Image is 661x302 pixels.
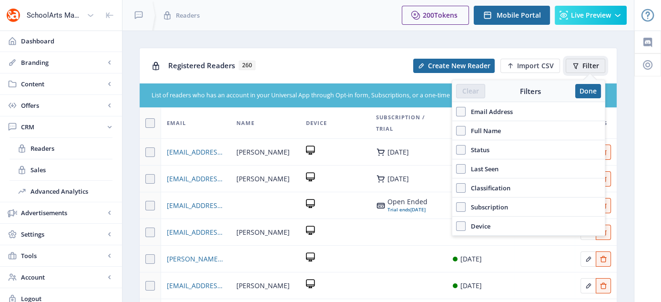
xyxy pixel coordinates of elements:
div: List of readers who has an account in your Universal App through Opt-in form, Subscriptions, or a... [152,91,548,100]
span: Subscription / Trial [376,112,441,135]
span: Dashboard [21,36,114,46]
a: [EMAIL_ADDRESS][DOMAIN_NAME] [167,146,225,158]
span: Content [21,79,105,89]
a: Edit page [596,253,611,262]
span: CRM [21,122,105,132]
a: Edit page [580,280,596,289]
a: [EMAIL_ADDRESS][DOMAIN_NAME] [167,173,225,185]
span: 260 [239,61,255,70]
a: Sales [10,159,112,180]
a: [EMAIL_ADDRESS][DOMAIN_NAME] [167,227,225,238]
button: Import CSV [500,59,560,73]
span: Device [466,220,490,232]
span: Offers [21,101,105,110]
span: Advertisements [21,208,105,218]
a: Edit page [596,280,611,289]
span: Import CSV [517,62,554,70]
button: Filter [566,59,605,73]
a: [EMAIL_ADDRESS][DOMAIN_NAME] [167,200,225,211]
span: Trial ends [387,206,410,213]
a: Readers [10,138,112,159]
span: Email Address [466,106,513,117]
span: Tokens [434,10,458,20]
div: Open Ended [387,198,427,206]
span: Readers [31,144,112,153]
span: Filter [582,62,599,70]
span: Device [306,117,327,129]
a: New page [495,59,560,73]
span: Mobile Portal [497,11,541,19]
a: [EMAIL_ADDRESS][DOMAIN_NAME] [167,280,225,292]
span: [PERSON_NAME] [236,227,290,238]
a: [PERSON_NAME][EMAIL_ADDRESS][DOMAIN_NAME] [167,253,225,265]
span: Classification [466,182,510,194]
span: Sales [31,165,112,175]
span: Readers [176,10,200,20]
span: Create New Reader [428,62,490,70]
button: Mobile Portal [474,6,550,25]
a: Advanced Analytics [10,181,112,202]
span: Account [21,272,105,282]
span: Settings [21,229,105,239]
span: Tools [21,251,105,260]
button: Clear [456,84,485,98]
span: [PERSON_NAME] [236,280,290,292]
button: Done [575,84,601,98]
span: Last Seen [466,163,498,175]
a: New page [407,59,495,73]
button: Live Preview [555,6,627,25]
span: Name [236,117,254,129]
span: Subscription [466,201,508,213]
div: SchoolArts Magazine [27,5,83,26]
span: Branding [21,58,105,67]
span: Status [466,144,489,156]
span: Full Name [466,125,501,136]
div: [DATE] [387,148,409,156]
span: Advanced Analytics [31,187,112,196]
div: Filters [485,86,575,96]
button: Create New Reader [413,59,495,73]
div: [DATE] [460,280,482,292]
button: 200Tokens [402,6,469,25]
img: properties.app_icon.png [6,8,21,23]
div: [DATE] [387,175,409,183]
span: Registered Readers [168,61,235,70]
span: [PERSON_NAME] [236,146,290,158]
a: Edit page [580,253,596,262]
span: [PERSON_NAME] [236,173,290,185]
span: Live Preview [571,11,611,19]
div: [DATE] [387,206,427,213]
span: Email [167,117,186,129]
div: [DATE] [460,253,482,265]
